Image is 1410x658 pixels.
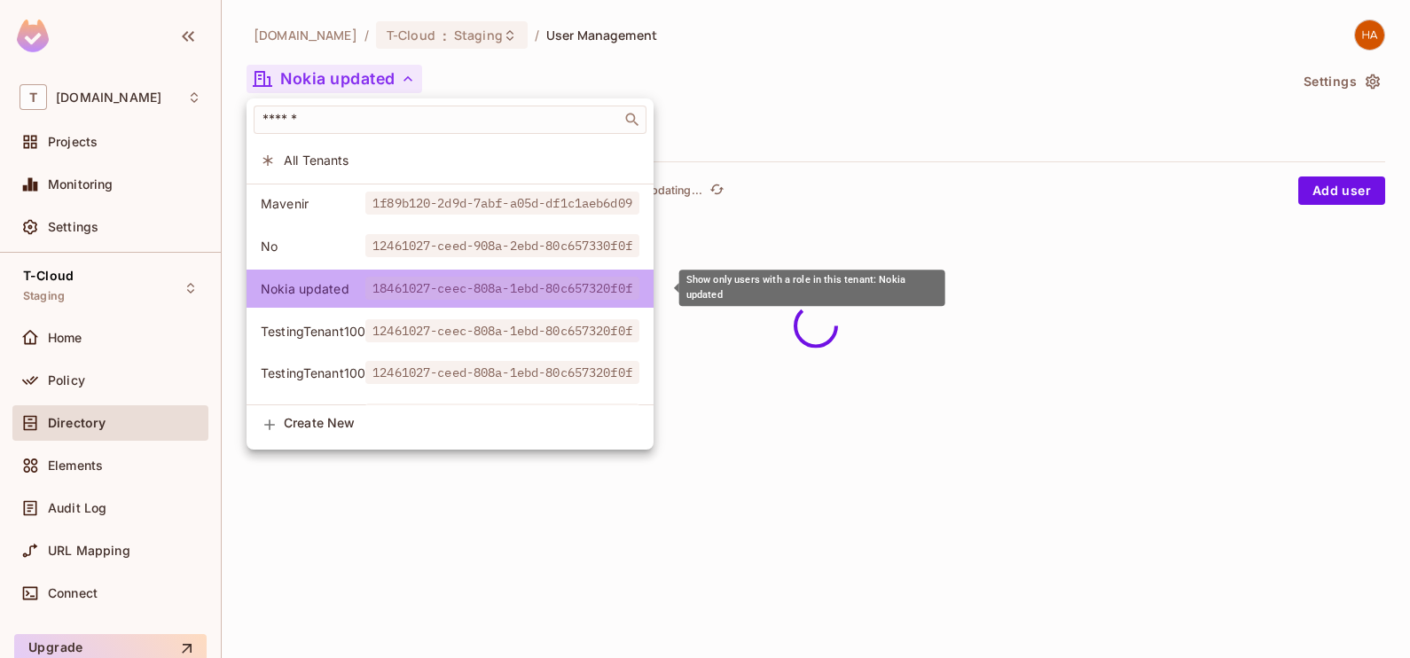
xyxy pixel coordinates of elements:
[261,195,365,212] span: Mavenir
[261,280,365,297] span: Nokia updated
[284,416,639,430] span: Create New
[365,277,639,300] span: 18461027-ceec-808a-1ebd-80c657320f0f
[261,238,365,255] span: No
[365,403,639,427] span: 12461027-ceed-908a-1ebd-80c657320f0f
[365,361,639,384] span: 12461027-ceed-808a-1ebd-80c657320f0f
[247,354,654,392] div: Show only users with a role in this tenant: TestingTenant100
[247,312,654,350] div: Show only users with a role in this tenant: TestingTenant100
[679,270,945,306] div: Show only users with a role in this tenant: Nokia updated
[247,270,654,308] div: Show only users with a role in this tenant: Nokia updated
[247,396,654,435] div: Show only users with a role in this tenant: TestingTenant100
[247,184,654,223] div: Show only users with a role in this tenant: Mavenir
[247,227,654,265] div: Show only users with a role in this tenant: No
[365,319,639,342] span: 12461027-ceec-808a-1ebd-80c657320f0f
[365,192,639,215] span: 1f89b120-2d9d-7abf-a05d-df1c1aeb6d09
[261,323,365,340] span: TestingTenant100
[284,152,639,168] span: All Tenants
[261,364,365,381] span: TestingTenant100
[365,234,639,257] span: 12461027-ceed-908a-2ebd-80c657330f0f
